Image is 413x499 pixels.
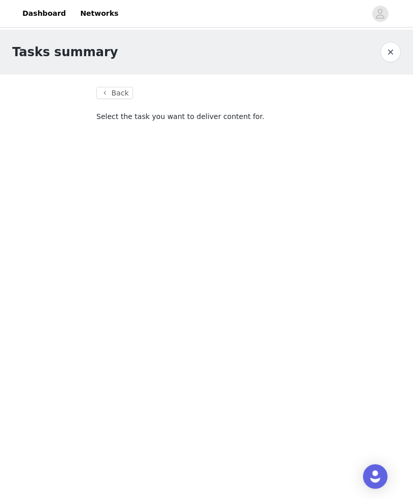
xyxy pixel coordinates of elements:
a: Networks [74,2,124,25]
p: Select the task you want to deliver content for. [96,111,317,122]
div: Open Intercom Messenger [363,464,388,489]
a: Dashboard [16,2,72,25]
button: Back [96,87,133,99]
div: avatar [375,6,385,22]
h1: Tasks summary [12,43,118,61]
